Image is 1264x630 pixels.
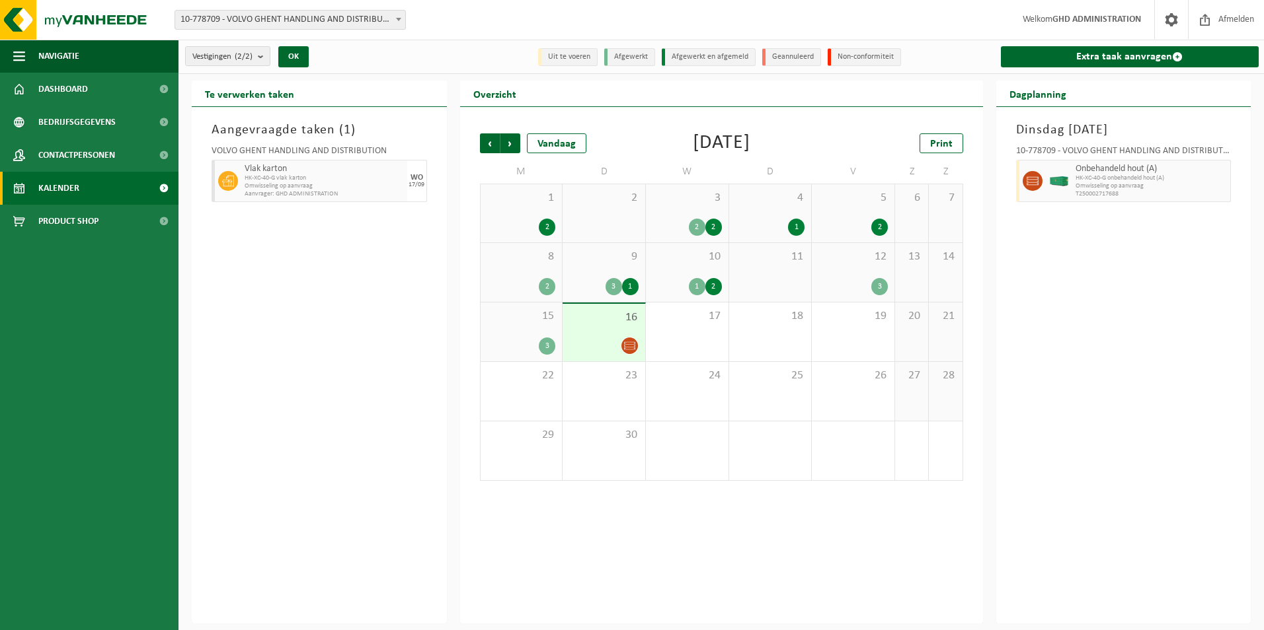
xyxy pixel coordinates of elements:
td: M [480,160,563,184]
div: 3 [871,278,888,295]
span: 15 [487,309,556,324]
span: HK-XC-40-G vlak karton [245,174,404,182]
count: (2/2) [235,52,253,61]
span: Vorige [480,133,500,153]
h2: Dagplanning [996,81,1080,106]
span: 22 [487,368,556,383]
div: 1 [622,278,639,295]
h2: Overzicht [460,81,530,106]
div: 1 [689,278,705,295]
div: [DATE] [693,133,750,153]
span: 18 [736,309,805,324]
span: 19 [818,309,888,324]
a: Print [920,133,963,153]
div: VOLVO GHENT HANDLING AND DISTRIBUTION [212,147,427,160]
div: 3 [539,337,555,355]
span: 4 [736,191,805,205]
div: 2 [539,278,555,295]
td: W [646,160,729,184]
span: 21 [935,309,955,324]
span: 1 [487,191,556,205]
span: 27 [902,368,922,383]
span: Contactpersonen [38,139,115,172]
span: Product Shop [38,205,99,238]
td: Z [929,160,963,184]
span: 17 [652,309,722,324]
span: 6 [902,191,922,205]
span: 7 [935,191,955,205]
li: Uit te voeren [538,48,598,66]
img: HK-XC-40-GN-00 [1049,176,1069,186]
div: 2 [705,219,722,236]
span: 10 [652,250,722,264]
button: OK [278,46,309,67]
li: Non-conformiteit [828,48,901,66]
span: 11 [736,250,805,264]
td: V [812,160,895,184]
a: Extra taak aanvragen [1001,46,1259,67]
span: 2 [569,191,639,205]
li: Geannuleerd [762,48,821,66]
span: 9 [569,250,639,264]
span: Omwisseling op aanvraag [245,182,404,190]
div: 3 [606,278,622,295]
h3: Dinsdag [DATE] [1016,120,1232,140]
span: 13 [902,250,922,264]
span: Bedrijfsgegevens [38,106,116,139]
span: 20 [902,309,922,324]
td: D [729,160,812,184]
span: Kalender [38,172,79,205]
span: 14 [935,250,955,264]
span: Print [930,139,953,149]
span: 28 [935,368,955,383]
div: 2 [689,219,705,236]
td: D [563,160,646,184]
td: Z [895,160,929,184]
span: 23 [569,368,639,383]
div: 2 [871,219,888,236]
span: 10-778709 - VOLVO GHENT HANDLING AND DISTRIBUTION - DESTELDONK [175,11,405,29]
span: 1 [344,123,351,137]
span: 16 [569,310,639,325]
div: WO [411,174,423,182]
div: 1 [788,219,805,236]
div: Vandaag [527,133,586,153]
button: Vestigingen(2/2) [185,46,270,66]
span: 10-778709 - VOLVO GHENT HANDLING AND DISTRIBUTION - DESTELDONK [175,10,406,30]
h2: Te verwerken taken [192,81,307,106]
span: Onbehandeld hout (A) [1076,164,1228,174]
span: Vestigingen [192,47,253,67]
div: 2 [705,278,722,295]
span: Volgende [500,133,520,153]
h3: Aangevraagde taken ( ) [212,120,427,140]
li: Afgewerkt [604,48,655,66]
span: 5 [818,191,888,205]
span: HK-XC-40-G onbehandeld hout (A) [1076,174,1228,182]
span: Omwisseling op aanvraag [1076,182,1228,190]
li: Afgewerkt en afgemeld [662,48,756,66]
span: 30 [569,428,639,442]
span: 29 [487,428,556,442]
span: Vlak karton [245,164,404,174]
span: T250002717688 [1076,190,1228,198]
span: 25 [736,368,805,383]
div: 17/09 [409,182,424,188]
div: 10-778709 - VOLVO GHENT HANDLING AND DISTRIBUTION - DESTELDONK [1016,147,1232,160]
strong: GHD ADMINISTRATION [1052,15,1141,24]
span: 24 [652,368,722,383]
span: Dashboard [38,73,88,106]
div: 2 [539,219,555,236]
span: Aanvrager: GHD ADMINISTRATION [245,190,404,198]
span: 26 [818,368,888,383]
span: Navigatie [38,40,79,73]
span: 8 [487,250,556,264]
span: 3 [652,191,722,205]
span: 12 [818,250,888,264]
